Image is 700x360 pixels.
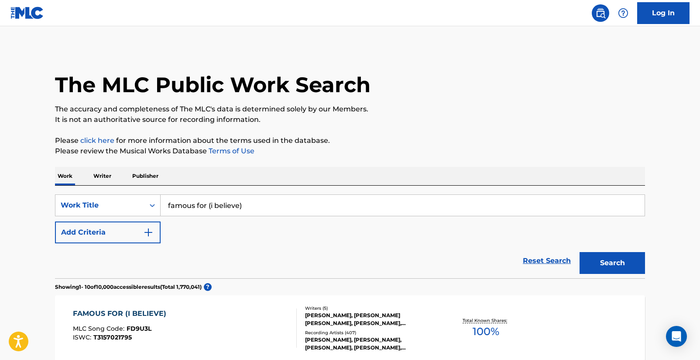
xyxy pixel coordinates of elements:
p: It is not an authoritative source for recording information. [55,114,645,125]
img: help [618,8,628,18]
a: Public Search [592,4,609,22]
div: FAMOUS FOR (I BELIEVE) [73,308,171,319]
img: search [595,8,606,18]
p: Total Known Shares: [463,317,509,324]
p: Please for more information about the terms used in the database. [55,135,645,146]
a: click here [80,136,114,145]
span: ISWC : [73,333,93,341]
p: Work [55,167,75,185]
div: [PERSON_NAME], [PERSON_NAME] [PERSON_NAME], [PERSON_NAME], [PERSON_NAME], [PERSON_NAME] [305,312,437,327]
p: Please review the Musical Works Database [55,146,645,156]
h1: The MLC Public Work Search [55,72,371,98]
div: Recording Artists ( 407 ) [305,329,437,336]
span: MLC Song Code : [73,325,127,332]
button: Search [580,252,645,274]
p: The accuracy and completeness of The MLC's data is determined solely by our Members. [55,104,645,114]
form: Search Form [55,194,645,278]
a: Terms of Use [207,147,254,155]
div: [PERSON_NAME], [PERSON_NAME], [PERSON_NAME], [PERSON_NAME], [PERSON_NAME], [PERSON_NAME], [PERSON... [305,336,437,352]
span: 100 % [473,324,499,339]
span: ? [204,283,212,291]
p: Publisher [130,167,161,185]
p: Writer [91,167,114,185]
span: T3157021795 [93,333,132,341]
div: Open Intercom Messenger [666,326,687,347]
div: Work Title [61,200,139,211]
span: FD9U3L [127,325,151,332]
div: Help [614,4,632,22]
button: Add Criteria [55,222,161,243]
img: MLC Logo [10,7,44,19]
p: Showing 1 - 10 of 10,000 accessible results (Total 1,770,041 ) [55,283,202,291]
a: Reset Search [518,251,575,270]
div: Writers ( 5 ) [305,305,437,312]
img: 9d2ae6d4665cec9f34b9.svg [143,227,154,238]
a: Log In [637,2,690,24]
